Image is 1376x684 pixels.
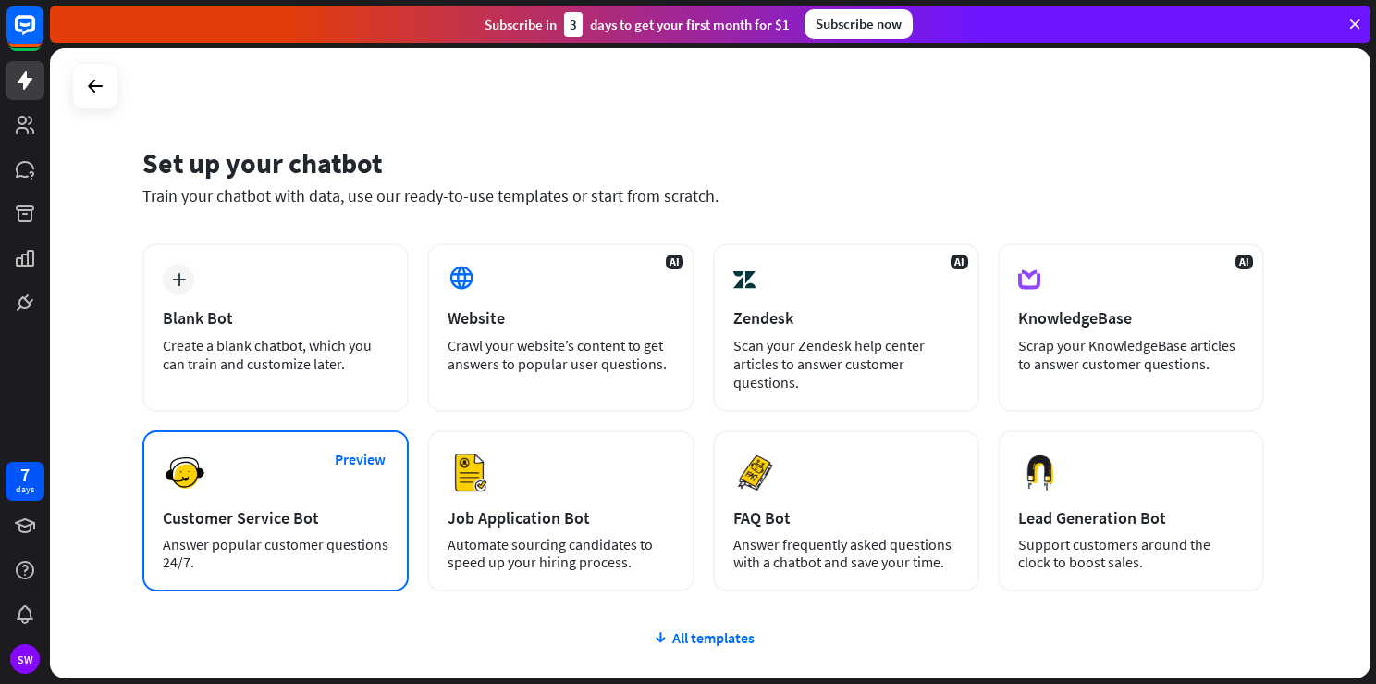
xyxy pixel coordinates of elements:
div: Lead Generation Bot [1018,507,1244,529]
div: Scan your Zendesk help center articles to answer customer questions. [733,336,959,392]
span: AI [666,255,683,269]
button: Preview [323,442,397,477]
div: Set up your chatbot [142,145,1264,180]
span: AI [1235,255,1253,269]
div: FAQ Bot [733,507,959,529]
div: Customer Service Bot [163,507,388,529]
span: AI [951,255,968,269]
button: Open LiveChat chat widget [15,7,70,63]
div: Scrap your KnowledgeBase articles to answer customer questions. [1018,336,1244,373]
div: 7 [20,466,30,483]
i: plus [172,273,186,286]
div: KnowledgeBase [1018,307,1244,329]
div: 3 [564,12,583,37]
div: Create a blank chatbot, which you can train and customize later. [163,336,388,373]
div: Crawl your website’s content to get answers to popular user questions. [448,336,673,373]
div: Blank Bot [163,307,388,329]
div: Answer popular customer questions 24/7. [163,536,388,571]
div: Support customers around the clock to boost sales. [1018,536,1244,571]
div: Job Application Bot [448,507,673,529]
div: Subscribe in days to get your first month for $1 [485,12,790,37]
div: Answer frequently asked questions with a chatbot and save your time. [733,536,959,571]
div: Website [448,307,673,329]
div: All templates [142,628,1264,647]
div: Train your chatbot with data, use our ready-to-use templates or start from scratch. [142,185,1264,206]
a: 7 days [6,462,44,501]
div: Zendesk [733,307,959,329]
div: days [16,483,34,496]
div: SW [10,644,40,674]
div: Automate sourcing candidates to speed up your hiring process. [448,536,673,571]
div: Subscribe now [805,9,913,39]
